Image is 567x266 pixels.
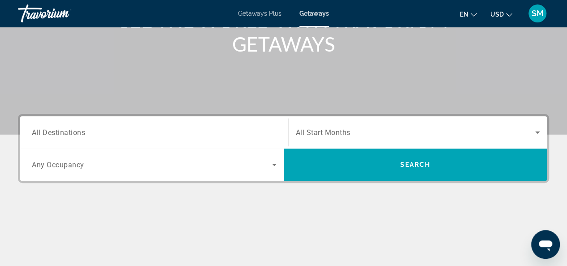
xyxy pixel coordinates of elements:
div: Search widget [20,116,547,181]
a: Getaways Plus [238,10,281,17]
iframe: Button to launch messaging window [531,230,560,259]
span: All Start Months [296,128,351,137]
button: Search [284,148,547,181]
span: USD [490,11,504,18]
span: SM [532,9,544,18]
a: Getaways [299,10,329,17]
button: Change currency [490,8,512,21]
span: Any Occupancy [32,161,84,169]
h1: SEE THE WORLD WITH TRAVORIUM GETAWAYS [116,9,452,56]
button: User Menu [526,4,549,23]
a: Travorium [18,2,108,25]
span: All Destinations [32,128,85,136]
span: en [460,11,468,18]
span: Search [400,161,430,168]
button: Change language [460,8,477,21]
